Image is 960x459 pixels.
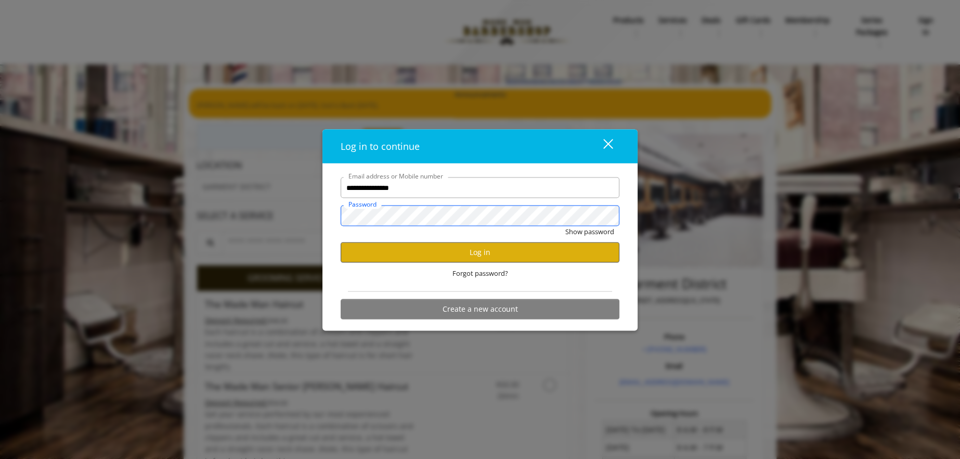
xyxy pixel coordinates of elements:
[341,177,619,198] input: Email address or Mobile number
[341,299,619,319] button: Create a new account
[341,242,619,262] button: Log in
[343,199,382,209] label: Password
[343,171,448,181] label: Email address or Mobile number
[584,135,619,157] button: close dialog
[341,206,619,226] input: Password
[452,267,508,278] span: Forgot password?
[591,138,612,154] div: close dialog
[341,140,420,152] span: Log in to continue
[565,226,614,237] button: Show password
